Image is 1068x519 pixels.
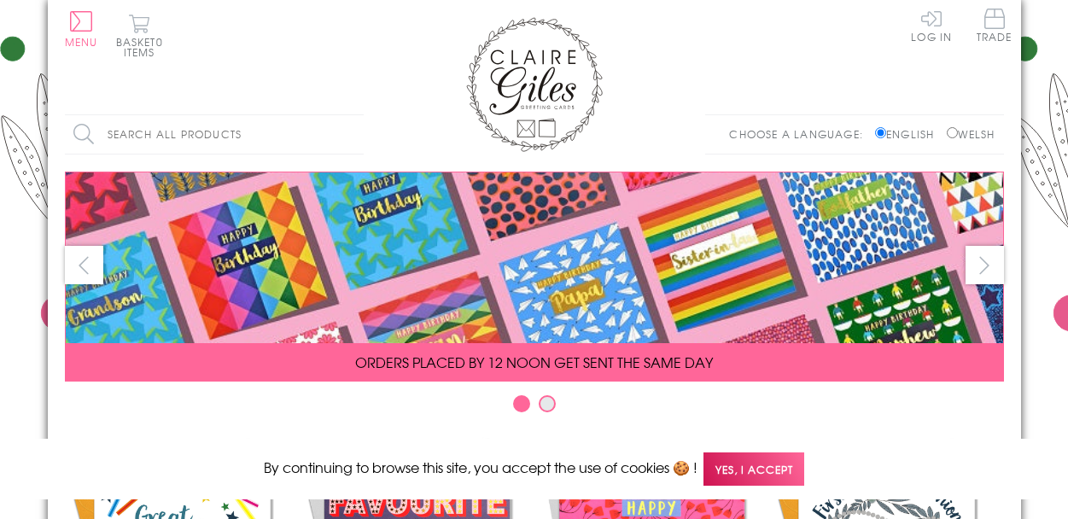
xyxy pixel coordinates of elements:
[65,394,1004,421] div: Carousel Pagination
[703,452,804,486] span: Yes, I accept
[977,9,1013,45] a: Trade
[875,127,886,138] input: English
[911,9,952,42] a: Log In
[347,115,364,154] input: Search
[65,34,98,50] span: Menu
[355,352,713,372] span: ORDERS PLACED BY 12 NOON GET SENT THE SAME DAY
[466,17,603,152] img: Claire Giles Greetings Cards
[65,11,98,47] button: Menu
[116,14,163,57] button: Basket0 items
[539,395,556,412] button: Carousel Page 2
[65,246,103,284] button: prev
[65,115,364,154] input: Search all products
[977,9,1013,42] span: Trade
[513,395,530,412] button: Carousel Page 1 (Current Slide)
[875,126,943,142] label: English
[947,126,995,142] label: Welsh
[729,126,872,142] p: Choose a language:
[124,34,163,60] span: 0 items
[966,246,1004,284] button: next
[947,127,958,138] input: Welsh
